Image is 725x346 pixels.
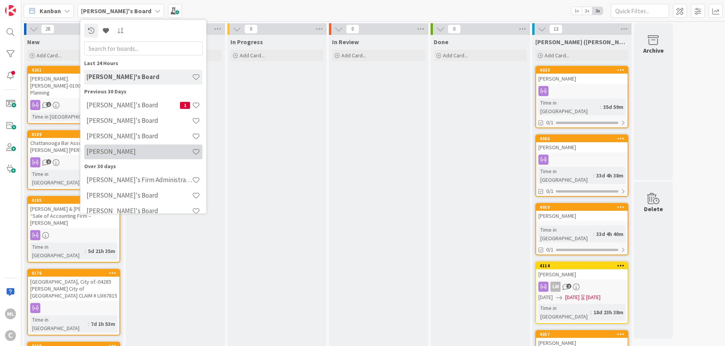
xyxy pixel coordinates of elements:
a: 4185[PERSON_NAME] & [PERSON_NAME] “Sale of Accounting Firm – [PERSON_NAME]Time in [GEOGRAPHIC_DAT... [27,196,120,263]
div: 4060 [536,135,628,142]
div: 4201 [28,67,119,74]
div: 4189 [31,132,119,137]
span: 0 [244,24,258,34]
h4: [PERSON_NAME]'s Board [87,73,192,81]
span: 3x [592,7,603,15]
span: [DATE] [565,293,580,301]
input: Search for boards... [84,41,202,55]
div: [GEOGRAPHIC_DATA], City of.-04285 [PERSON_NAME] City of [GEOGRAPHIC_DATA] CLAIM # LIX67815 [28,277,119,301]
span: : [593,230,594,238]
h4: [PERSON_NAME]'s Board [87,191,192,199]
h4: [PERSON_NAME]'s Board [87,132,192,140]
div: Last 24 Hours [84,59,202,67]
div: LM [550,282,561,292]
div: Time in [GEOGRAPHIC_DATA] [30,112,97,121]
div: 4201 [31,67,119,73]
div: 4033[PERSON_NAME] [536,67,628,84]
div: 35d 59m [601,103,625,111]
span: [DATE] [538,293,553,301]
div: Time in [GEOGRAPHIC_DATA] [538,167,593,184]
span: 28 [41,24,54,34]
div: 4059 [536,204,628,211]
div: 4201[PERSON_NAME].[PERSON_NAME]-01001 Estate Planning [28,67,119,98]
h4: [PERSON_NAME]'s Firm Administration Board [87,176,192,184]
a: 4201[PERSON_NAME].[PERSON_NAME]-01001 Estate PlanningTime in [GEOGRAPHIC_DATA]:2h 4m [27,66,120,124]
div: 4114 [540,263,628,269]
div: 4189 [28,131,119,138]
span: In Progress [230,38,263,46]
div: Delete [644,204,663,213]
h4: [PERSON_NAME]'s Board [87,117,192,124]
b: [PERSON_NAME]'s Board [81,7,151,15]
div: 18d 23h 38m [592,308,625,317]
a: 4176[GEOGRAPHIC_DATA], City of.-04285 [PERSON_NAME] City of [GEOGRAPHIC_DATA] CLAIM # LIX67815Tim... [27,269,120,336]
span: Add Card... [545,52,569,59]
div: 4059 [540,205,628,210]
span: In Review [332,38,359,46]
span: 13 [549,24,562,34]
div: 4114[PERSON_NAME] [536,262,628,279]
span: Add Card... [341,52,366,59]
div: 4059[PERSON_NAME] [536,204,628,221]
div: LM [536,282,628,292]
a: 4114[PERSON_NAME]LM[DATE][DATE][DATE]Time in [GEOGRAPHIC_DATA]:18d 23h 38m [535,262,628,324]
img: Visit kanbanzone.com [5,5,16,16]
div: 4114 [536,262,628,269]
div: Time in [GEOGRAPHIC_DATA] [30,243,85,260]
span: Add Card... [36,52,61,59]
span: 1 [46,159,51,164]
span: New [27,38,40,46]
div: 4189Chattanooga Bar Association.-01002 [PERSON_NAME] [PERSON_NAME] [28,131,119,155]
div: 4176[GEOGRAPHIC_DATA], City of.-04285 [PERSON_NAME] City of [GEOGRAPHIC_DATA] CLAIM # LIX67815 [28,270,119,301]
div: 4185 [31,198,119,203]
div: 4185 [28,197,119,204]
h4: [PERSON_NAME]'s Board [87,101,180,109]
div: [PERSON_NAME] [536,269,628,279]
span: : [590,308,592,317]
span: Kanban [40,6,61,15]
div: 4176 [28,270,119,277]
div: Time in [GEOGRAPHIC_DATA] [30,315,88,332]
input: Quick Filter... [611,4,669,18]
div: 4060[PERSON_NAME] [536,135,628,152]
div: Time in [GEOGRAPHIC_DATA] [538,98,600,115]
div: 4185[PERSON_NAME] & [PERSON_NAME] “Sale of Accounting Firm – [PERSON_NAME] [28,197,119,228]
div: Chattanooga Bar Association.-01002 [PERSON_NAME] [PERSON_NAME] [28,138,119,155]
div: Over 30 days [84,162,202,170]
a: 4059[PERSON_NAME]Time in [GEOGRAPHIC_DATA]:33d 4h 40m0/1 [535,203,628,255]
div: 33d 4h 40m [594,230,625,238]
span: Done [434,38,448,46]
h4: [PERSON_NAME] [87,148,192,155]
span: 0/1 [546,187,554,195]
div: [PERSON_NAME] [536,74,628,84]
div: [PERSON_NAME].[PERSON_NAME]-01001 Estate Planning [28,74,119,98]
div: [PERSON_NAME] & [PERSON_NAME] “Sale of Accounting Firm – [PERSON_NAME] [28,204,119,228]
div: Previous 30 Days [84,88,202,96]
div: ML [5,308,16,319]
div: Time in [GEOGRAPHIC_DATA] [30,170,95,187]
a: 4060[PERSON_NAME]Time in [GEOGRAPHIC_DATA]:33d 4h 38m0/1 [535,134,628,197]
div: C [5,330,16,341]
a: 4189Chattanooga Bar Association.-01002 [PERSON_NAME] [PERSON_NAME]Time in [GEOGRAPHIC_DATA]:5d 58m [27,130,120,190]
span: 0/1 [546,246,554,254]
span: 1 [180,102,190,109]
div: Time in [GEOGRAPHIC_DATA] [538,304,590,321]
span: : [593,171,594,180]
span: 1x [571,7,582,15]
div: 4057 [540,332,628,337]
div: [DATE] [586,293,600,301]
div: 4057 [536,331,628,338]
div: 7d 1h 53m [89,320,117,328]
div: [PERSON_NAME] [536,142,628,152]
span: Lee Mangum (LAM) [535,38,628,46]
div: 4033 [540,67,628,73]
span: Add Card... [240,52,265,59]
div: 4060 [540,136,628,141]
span: 2 [566,284,571,289]
span: 0/1 [546,119,554,127]
div: [PERSON_NAME] [536,211,628,221]
span: : [85,247,86,255]
span: 2x [582,7,592,15]
span: : [88,320,89,328]
h4: [PERSON_NAME]'s Board [87,207,192,215]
